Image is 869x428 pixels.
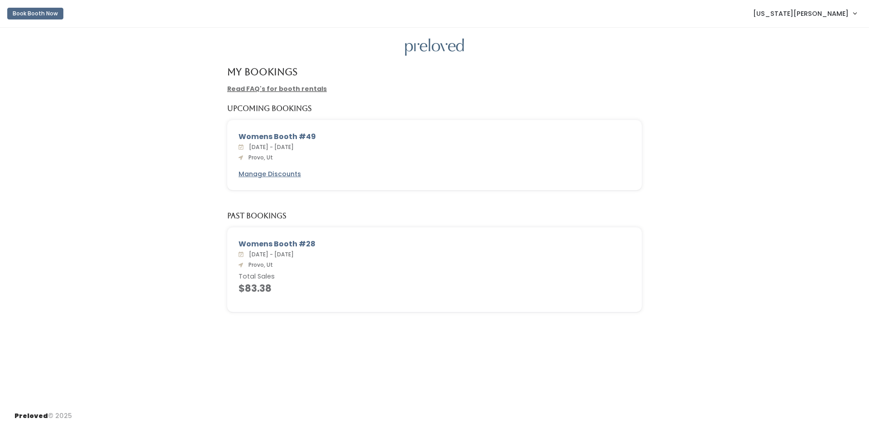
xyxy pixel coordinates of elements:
[239,169,301,179] a: Manage Discounts
[239,239,630,250] div: Womens Booth #28
[227,67,297,77] h4: My Bookings
[239,131,630,142] div: Womens Booth #49
[239,169,301,178] u: Manage Discounts
[239,283,630,293] h4: $83.38
[227,212,286,220] h5: Past Bookings
[245,143,294,151] span: [DATE] - [DATE]
[753,9,849,19] span: [US_STATE][PERSON_NAME]
[245,154,273,161] span: Provo, Ut
[405,38,464,56] img: preloved logo
[227,105,312,113] h5: Upcoming Bookings
[227,84,327,93] a: Read FAQ's for booth rentals
[245,250,294,258] span: [DATE] - [DATE]
[14,411,48,420] span: Preloved
[14,404,72,421] div: © 2025
[239,273,630,280] h6: Total Sales
[245,261,273,269] span: Provo, Ut
[7,4,63,24] a: Book Booth Now
[7,8,63,19] button: Book Booth Now
[744,4,865,23] a: [US_STATE][PERSON_NAME]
